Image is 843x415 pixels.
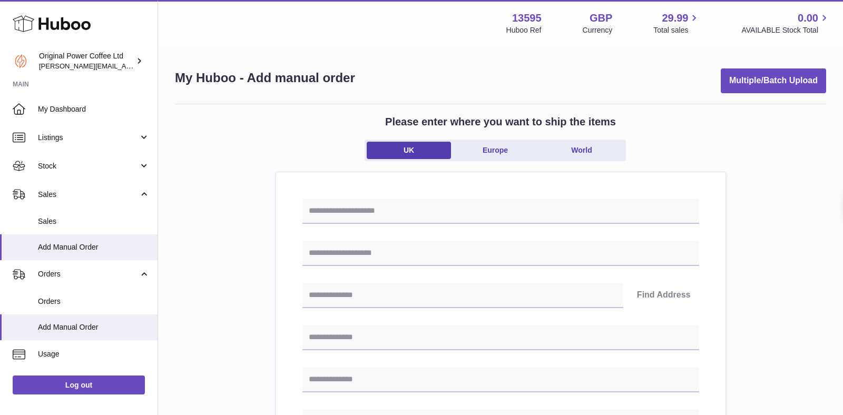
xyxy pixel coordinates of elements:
[512,11,542,25] strong: 13595
[13,53,28,69] img: aline@drinkpowercoffee.com
[38,133,139,143] span: Listings
[662,11,688,25] span: 29.99
[175,70,355,86] h1: My Huboo - Add manual order
[38,322,150,332] span: Add Manual Order
[453,142,537,159] a: Europe
[653,11,700,35] a: 29.99 Total sales
[741,25,830,35] span: AVAILABLE Stock Total
[590,11,612,25] strong: GBP
[38,297,150,307] span: Orders
[653,25,700,35] span: Total sales
[38,161,139,171] span: Stock
[721,68,826,93] button: Multiple/Batch Upload
[367,142,451,159] a: UK
[38,104,150,114] span: My Dashboard
[13,376,145,394] a: Log out
[39,62,211,70] span: [PERSON_NAME][EMAIL_ADDRESS][DOMAIN_NAME]
[741,11,830,35] a: 0.00 AVAILABLE Stock Total
[39,51,134,71] div: Original Power Coffee Ltd
[540,142,624,159] a: World
[583,25,613,35] div: Currency
[38,269,139,279] span: Orders
[38,216,150,226] span: Sales
[798,11,818,25] span: 0.00
[38,242,150,252] span: Add Manual Order
[38,349,150,359] span: Usage
[506,25,542,35] div: Huboo Ref
[385,115,616,129] h2: Please enter where you want to ship the items
[38,190,139,200] span: Sales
